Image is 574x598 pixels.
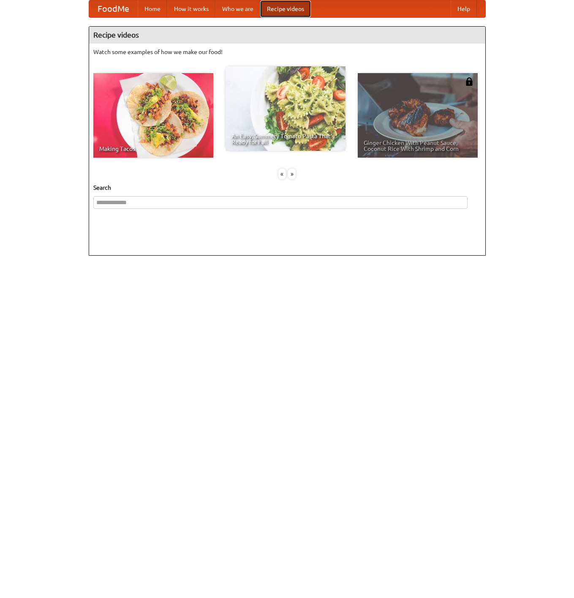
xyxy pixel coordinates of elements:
img: 483408.png [465,77,473,86]
a: How it works [167,0,215,17]
h5: Search [93,183,481,192]
p: Watch some examples of how we make our food! [93,48,481,56]
span: Making Tacos [99,146,207,152]
div: « [278,169,286,179]
div: » [288,169,296,179]
a: Home [138,0,167,17]
a: Making Tacos [93,73,213,158]
a: Who we are [215,0,260,17]
span: An Easy, Summery Tomato Pasta That's Ready for Fall [231,133,340,145]
a: Recipe videos [260,0,311,17]
a: An Easy, Summery Tomato Pasta That's Ready for Fall [226,66,345,151]
a: Help [451,0,477,17]
h4: Recipe videos [89,27,485,44]
a: FoodMe [89,0,138,17]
